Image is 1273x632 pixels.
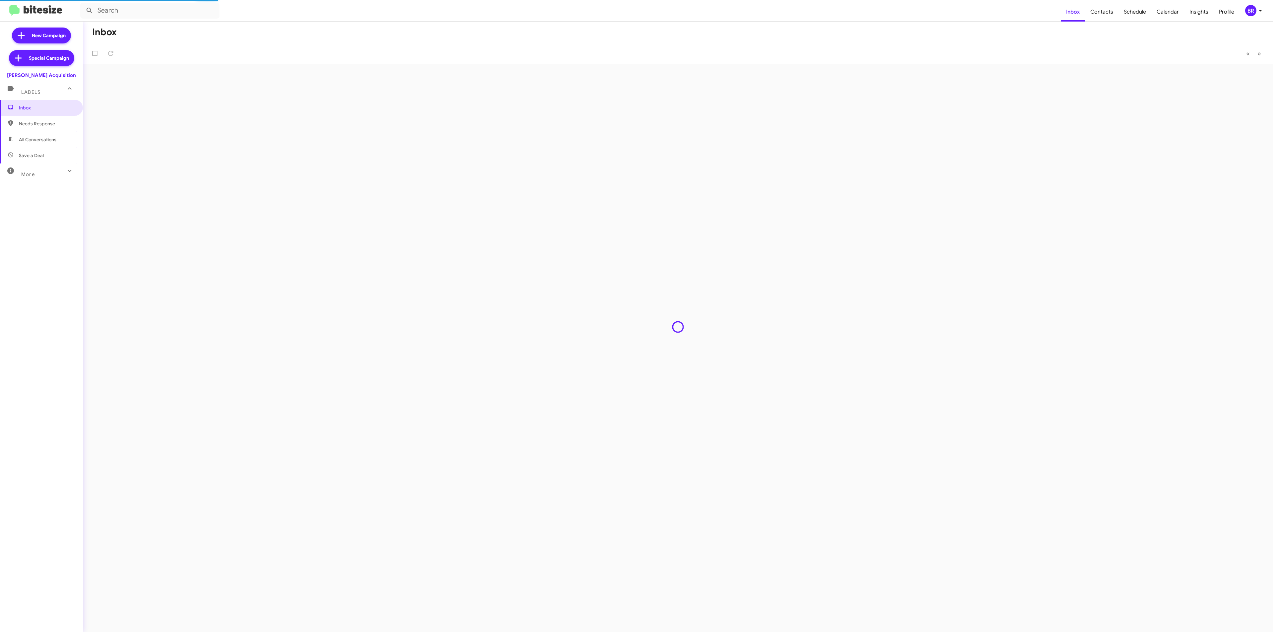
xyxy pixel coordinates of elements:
[19,136,56,143] span: All Conversations
[1243,47,1265,60] nav: Page navigation example
[1245,5,1256,16] div: BR
[1119,2,1151,22] a: Schedule
[19,152,44,159] span: Save a Deal
[9,50,74,66] a: Special Campaign
[1242,47,1254,60] button: Previous
[1085,2,1119,22] a: Contacts
[21,171,35,177] span: More
[7,72,76,79] div: [PERSON_NAME] Acquisition
[1184,2,1214,22] a: Insights
[80,3,219,19] input: Search
[19,120,75,127] span: Needs Response
[19,104,75,111] span: Inbox
[1214,2,1240,22] a: Profile
[1253,47,1265,60] button: Next
[92,27,117,37] h1: Inbox
[29,55,69,61] span: Special Campaign
[1240,5,1266,16] button: BR
[21,89,40,95] span: Labels
[1151,2,1184,22] a: Calendar
[1246,49,1250,58] span: «
[1257,49,1261,58] span: »
[12,28,71,43] a: New Campaign
[32,32,66,39] span: New Campaign
[1061,2,1085,22] a: Inbox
